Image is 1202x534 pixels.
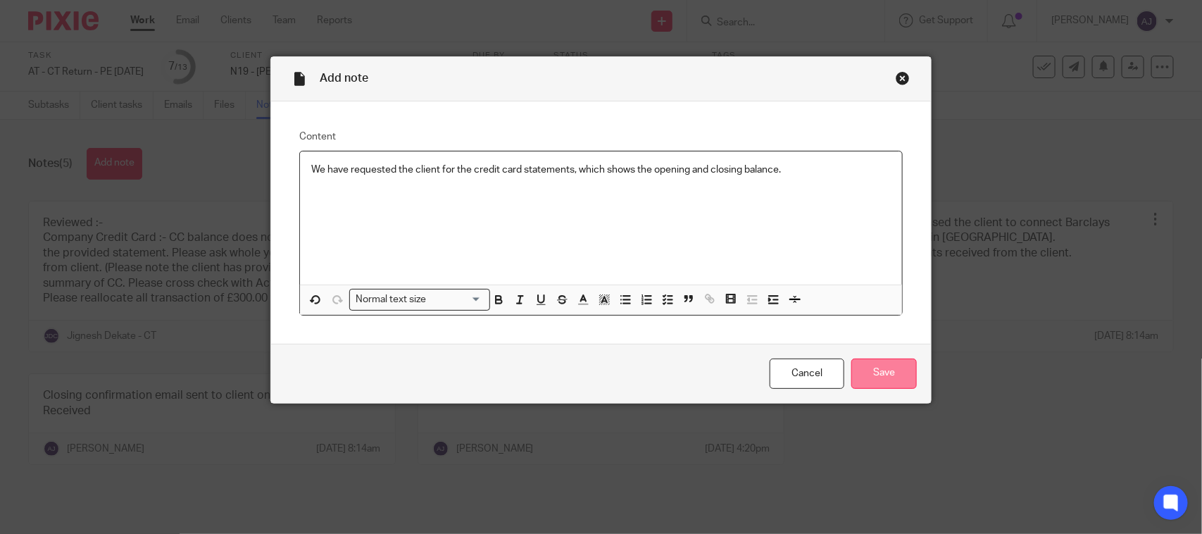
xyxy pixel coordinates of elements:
label: Content [299,130,903,144]
span: Add note [320,73,368,84]
a: Cancel [770,359,844,389]
div: Close this dialog window [896,71,910,85]
span: Normal text size [353,292,430,307]
div: Search for option [349,289,490,311]
input: Search for option [431,292,482,307]
p: We have requested the client for the credit card statements, which shows the opening and closing ... [311,163,891,177]
input: Save [851,359,917,389]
